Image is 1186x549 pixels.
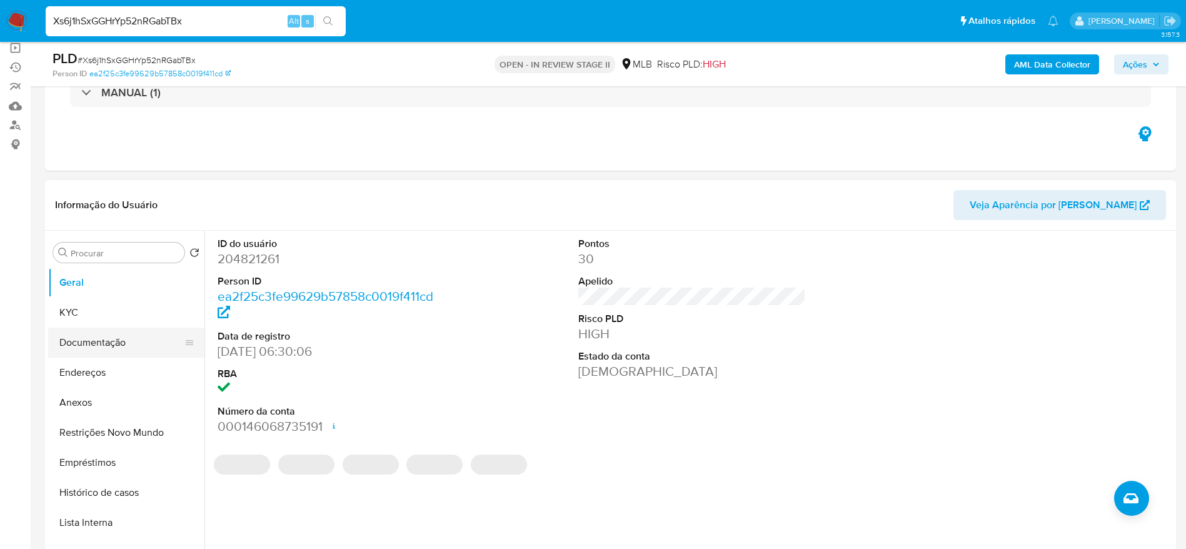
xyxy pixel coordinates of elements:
[578,250,807,268] dd: 30
[58,248,68,258] button: Procurar
[218,405,446,418] dt: Número da conta
[1123,54,1147,74] span: Ações
[703,57,726,71] span: HIGH
[953,190,1166,220] button: Veja Aparência por [PERSON_NAME]
[218,343,446,360] dd: [DATE] 06:30:06
[70,78,1151,107] div: MANUAL (1)
[578,325,807,343] dd: HIGH
[306,15,309,27] span: s
[578,237,807,251] dt: Pontos
[1005,54,1099,74] button: AML Data Collector
[46,13,346,29] input: Pesquise usuários ou casos...
[218,274,446,288] dt: Person ID
[48,448,204,478] button: Empréstimos
[1114,54,1168,74] button: Ações
[48,478,204,508] button: Histórico de casos
[578,274,807,288] dt: Apelido
[218,330,446,343] dt: Data de registro
[315,13,341,30] button: search-icon
[970,190,1137,220] span: Veja Aparência por [PERSON_NAME]
[578,363,807,380] dd: [DEMOGRAPHIC_DATA]
[1161,29,1180,39] span: 3.157.3
[495,56,615,73] p: OPEN - IN REVIEW STAGE II
[78,54,196,66] span: # Xs6j1hSxGGHrYp52nRGabTBx
[289,15,299,27] span: Alt
[189,248,199,261] button: Retornar ao pedido padrão
[89,68,231,79] a: ea2f25c3fe99629b57858c0019f411cd
[48,328,194,358] button: Documentação
[101,86,161,99] h3: MANUAL (1)
[968,14,1035,28] span: Atalhos rápidos
[620,58,652,71] div: MLB
[218,287,433,323] a: ea2f25c3fe99629b57858c0019f411cd
[48,358,204,388] button: Endereços
[1014,54,1090,74] b: AML Data Collector
[53,48,78,68] b: PLD
[48,418,204,448] button: Restrições Novo Mundo
[71,248,179,259] input: Procurar
[657,58,726,71] span: Risco PLD:
[578,350,807,363] dt: Estado da conta
[1048,16,1058,26] a: Notificações
[55,199,158,211] h1: Informação do Usuário
[1088,15,1159,27] p: eduardo.dutra@mercadolivre.com
[218,250,446,268] dd: 204821261
[1163,14,1177,28] a: Sair
[218,237,446,251] dt: ID do usuário
[48,268,204,298] button: Geral
[48,388,204,418] button: Anexos
[218,367,446,381] dt: RBA
[48,508,204,538] button: Lista Interna
[53,68,87,79] b: Person ID
[578,312,807,326] dt: Risco PLD
[218,418,446,435] dd: 000146068735191
[48,298,204,328] button: KYC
